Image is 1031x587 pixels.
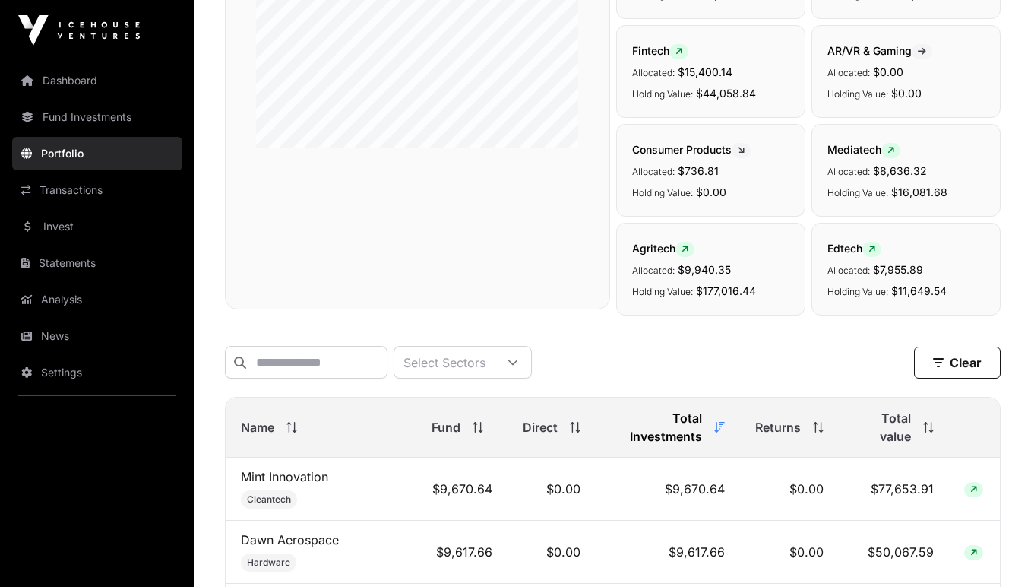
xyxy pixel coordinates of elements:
[678,263,731,276] span: $9,940.35
[827,265,870,276] span: Allocated:
[632,166,675,177] span: Allocated:
[891,87,922,100] span: $0.00
[12,356,182,389] a: Settings
[678,164,719,177] span: $736.81
[12,283,182,316] a: Analysis
[596,521,740,584] td: $9,617.66
[12,100,182,134] a: Fund Investments
[740,458,839,521] td: $0.00
[241,418,274,436] span: Name
[611,409,702,446] span: Total Investments
[827,166,870,177] span: Allocated:
[873,263,923,276] span: $7,955.89
[416,521,508,584] td: $9,617.66
[839,458,949,521] td: $77,653.91
[12,173,182,207] a: Transactions
[827,286,888,297] span: Holding Value:
[696,186,726,198] span: $0.00
[632,187,693,198] span: Holding Value:
[632,67,675,78] span: Allocated:
[12,319,182,353] a: News
[914,347,1001,379] button: Clear
[827,67,870,78] span: Allocated:
[523,418,558,436] span: Direct
[241,532,339,547] a: Dawn Aerospace
[827,187,888,198] span: Holding Value:
[632,242,694,255] span: Agritech
[696,87,756,100] span: $44,058.84
[827,143,900,156] span: Mediatech
[508,458,596,521] td: $0.00
[632,88,693,100] span: Holding Value:
[839,521,949,584] td: $50,067.59
[632,265,675,276] span: Allocated:
[854,409,911,446] span: Total value
[827,44,932,57] span: AR/VR & Gaming
[394,347,495,378] div: Select Sectors
[678,65,732,78] span: $15,400.14
[12,64,182,97] a: Dashboard
[827,242,881,255] span: Edtech
[955,514,1031,587] iframe: Chat Widget
[12,246,182,280] a: Statements
[632,143,751,156] span: Consumer Products
[508,521,596,584] td: $0.00
[755,418,801,436] span: Returns
[596,458,740,521] td: $9,670.64
[432,418,460,436] span: Fund
[12,210,182,243] a: Invest
[873,65,903,78] span: $0.00
[12,137,182,170] a: Portfolio
[247,557,290,569] span: Hardware
[827,88,888,100] span: Holding Value:
[632,44,688,57] span: Fintech
[247,493,291,506] span: Cleantech
[632,286,693,297] span: Holding Value:
[740,521,839,584] td: $0.00
[891,186,947,198] span: $16,081.68
[873,164,927,177] span: $8,636.32
[416,458,508,521] td: $9,670.64
[891,284,947,297] span: $11,649.54
[18,15,140,46] img: Icehouse Ventures Logo
[241,469,328,484] a: Mint Innovation
[696,284,756,297] span: $177,016.44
